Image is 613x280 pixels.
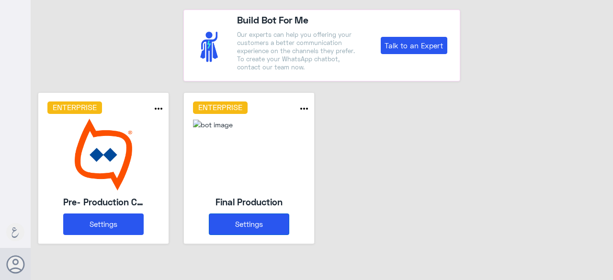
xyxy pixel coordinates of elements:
[193,101,248,114] h6: Enterprise
[209,195,289,209] h5: Final Production
[153,103,164,114] i: more_horiz
[193,120,233,130] img: 118748111652893
[63,213,144,235] button: Settings
[209,213,289,235] button: Settings
[63,195,144,209] h5: Pre- Production CAE
[6,255,24,273] button: Avatar
[298,103,310,114] i: more_horiz
[298,103,310,117] button: more_horiz
[47,101,102,114] h6: Enterprise
[153,103,164,117] button: more_horiz
[237,31,361,71] p: Our experts can help you offering your customers a better communication experience on the channel...
[47,119,160,190] img: bot image
[237,12,361,27] h4: Build Bot For Me
[381,37,447,54] a: Talk to an Expert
